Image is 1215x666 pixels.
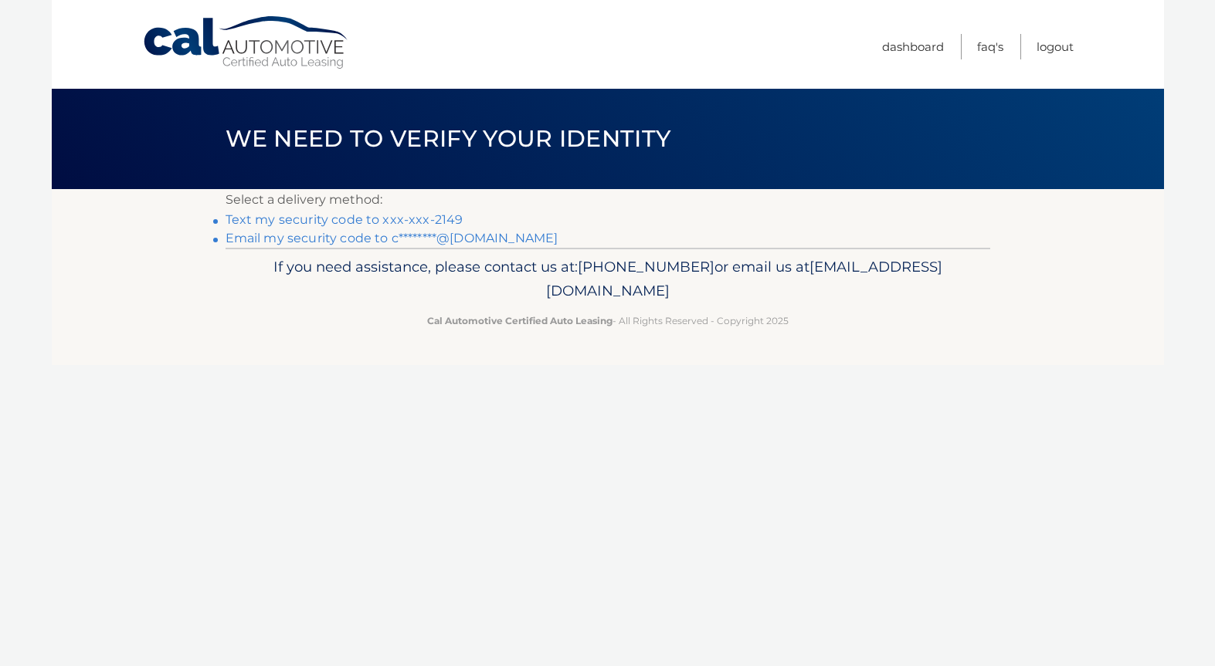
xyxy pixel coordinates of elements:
[427,315,613,326] strong: Cal Automotive Certified Auto Leasing
[226,189,990,211] p: Select a delivery method:
[236,313,980,329] p: - All Rights Reserved - Copyright 2025
[226,124,671,153] span: We need to verify your identity
[578,258,714,276] span: [PHONE_NUMBER]
[226,212,463,227] a: Text my security code to xxx-xxx-2149
[882,34,944,59] a: Dashboard
[1037,34,1074,59] a: Logout
[142,15,351,70] a: Cal Automotive
[226,231,558,245] a: Email my security code to c********@[DOMAIN_NAME]
[977,34,1003,59] a: FAQ's
[236,255,980,304] p: If you need assistance, please contact us at: or email us at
